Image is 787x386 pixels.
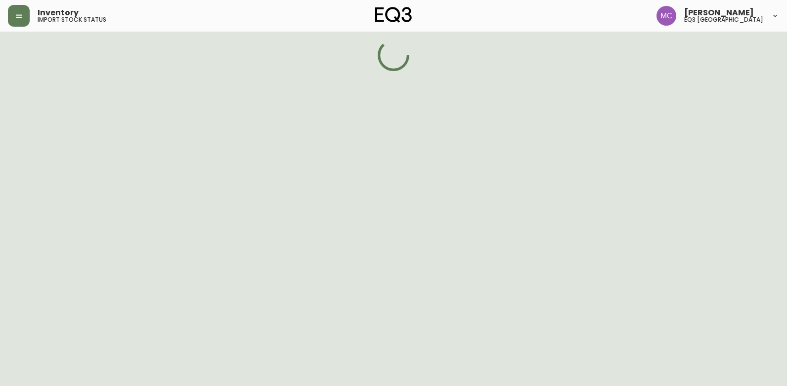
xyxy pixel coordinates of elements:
span: Inventory [38,9,79,17]
h5: eq3 [GEOGRAPHIC_DATA] [684,17,763,23]
img: logo [375,7,412,23]
h5: import stock status [38,17,106,23]
span: [PERSON_NAME] [684,9,754,17]
img: 6dbdb61c5655a9a555815750a11666cc [656,6,676,26]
